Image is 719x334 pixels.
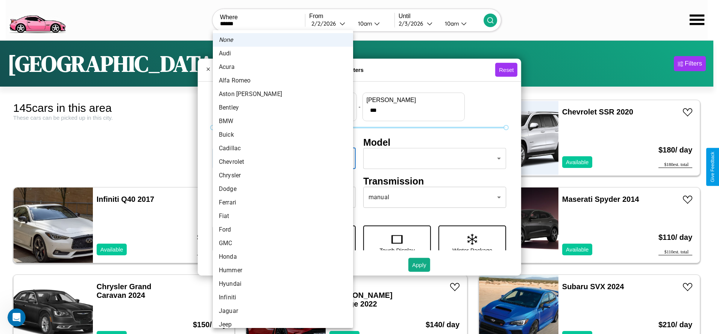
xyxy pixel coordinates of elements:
li: Audi [213,47,353,60]
li: Jeep [213,318,353,331]
li: Hummer [213,264,353,277]
li: Hyundai [213,277,353,291]
li: Bentley [213,101,353,114]
li: Acura [213,60,353,74]
li: Alfa Romeo [213,74,353,87]
iframe: Intercom live chat [8,308,26,326]
li: Honda [213,250,353,264]
li: Fiat [213,209,353,223]
li: Chevrolet [213,155,353,169]
li: Buick [213,128,353,142]
li: Jaguar [213,304,353,318]
li: Cadillac [213,142,353,155]
em: None [219,35,233,44]
li: Ford [213,223,353,236]
li: Dodge [213,182,353,196]
li: BMW [213,114,353,128]
li: Infiniti [213,291,353,304]
li: GMC [213,236,353,250]
li: Ferrari [213,196,353,209]
li: Chrysler [213,169,353,182]
div: Give Feedback [710,152,715,182]
li: Aston [PERSON_NAME] [213,87,353,101]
